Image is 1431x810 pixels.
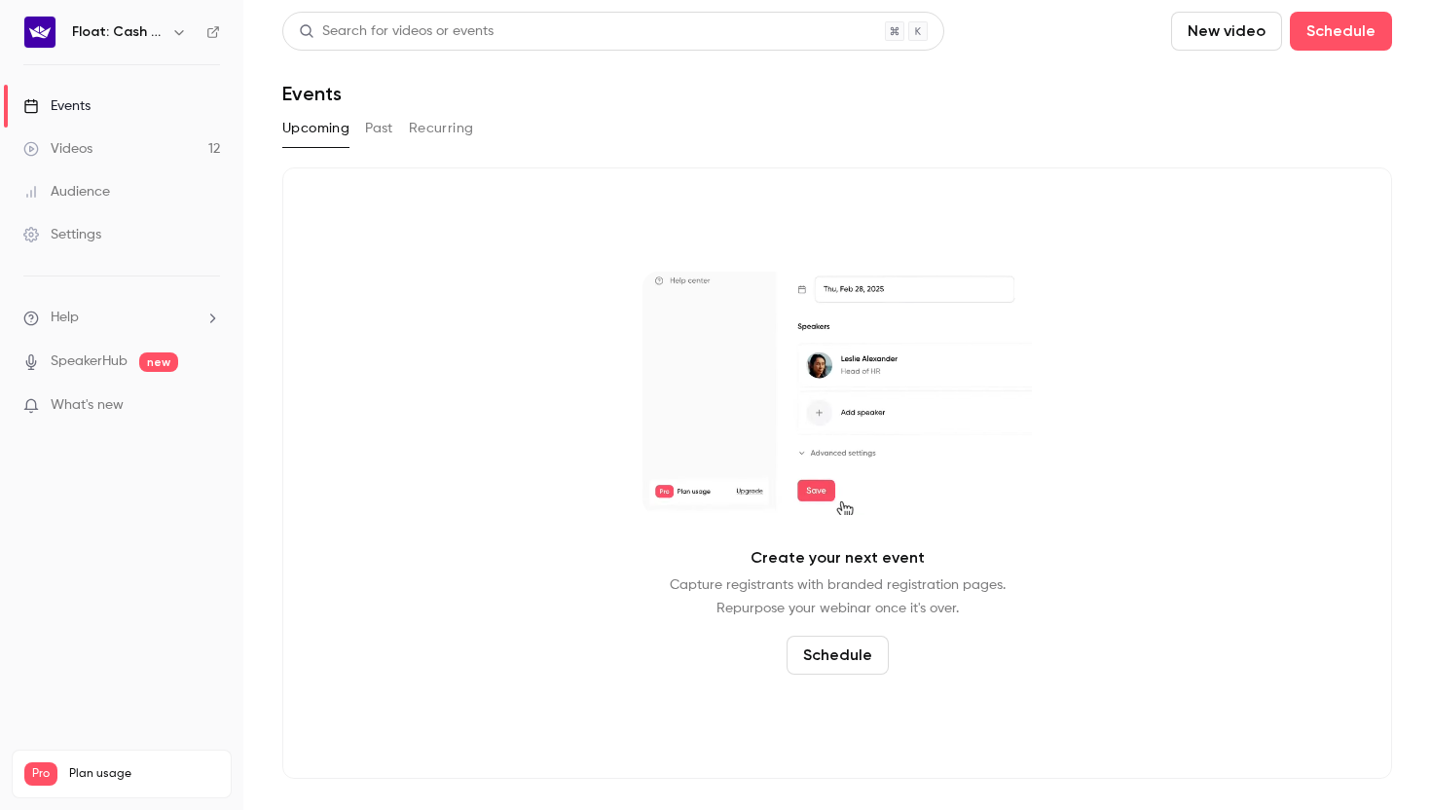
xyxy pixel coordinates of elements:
span: new [139,352,178,372]
div: Search for videos or events [299,21,494,42]
a: SpeakerHub [51,351,128,372]
span: Plan usage [69,766,219,782]
div: Audience [23,182,110,202]
div: Events [23,96,91,116]
span: What's new [51,395,124,416]
p: Create your next event [751,546,925,570]
img: Float: Cash Flow Intelligence Series [24,17,55,48]
li: help-dropdown-opener [23,308,220,328]
button: Schedule [1290,12,1392,51]
button: Schedule [787,636,889,675]
div: Videos [23,139,92,159]
div: Settings [23,225,101,244]
button: Past [365,113,393,144]
p: Capture registrants with branded registration pages. Repurpose your webinar once it's over. [670,573,1006,620]
button: Upcoming [282,113,349,144]
button: New video [1171,12,1282,51]
span: Pro [24,762,57,786]
iframe: Noticeable Trigger [197,397,220,415]
button: Recurring [409,113,474,144]
h1: Events [282,82,342,105]
span: Help [51,308,79,328]
h6: Float: Cash Flow Intelligence Series [72,22,164,42]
